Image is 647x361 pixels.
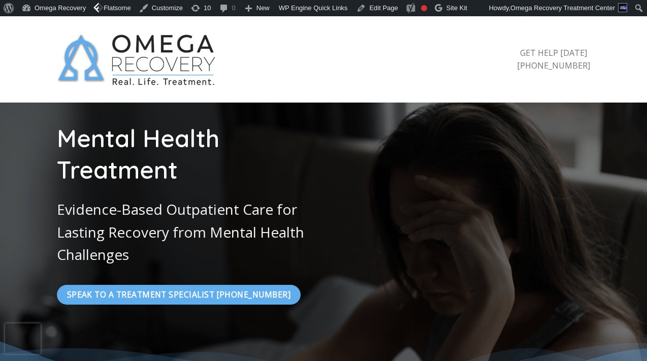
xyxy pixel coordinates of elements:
span: Omega Recovery Treatment Center [510,4,615,12]
p: Evidence-Based Outpatient Care for Lasting Recovery from Mental Health Challenges [57,198,316,266]
a: SPEAK TO A TREATMENT SPECIALIST [PHONE_NUMBER] [57,285,301,305]
div: Focus keyphrase not set [421,5,427,11]
span: SPEAK TO A TREATMENT SPECIALIST [PHONE_NUMBER] [67,288,290,301]
p: GET HELP [DATE] [PHONE_NUMBER] [517,47,590,73]
span: Site Kit [446,4,467,12]
h1: Mental Health Treatment [57,123,316,186]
